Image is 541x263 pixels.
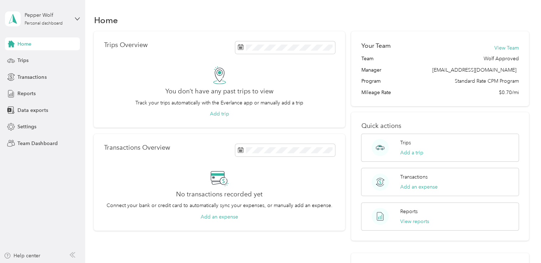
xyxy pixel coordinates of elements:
[25,21,63,26] div: Personal dashboard
[17,107,48,114] span: Data exports
[494,44,519,52] button: View Team
[17,123,36,130] span: Settings
[499,89,519,96] span: $0.70/mi
[361,66,381,74] span: Manager
[107,202,333,209] p: Connect your bank or credit card to automatically sync your expenses, or manually add an expense.
[361,89,391,96] span: Mileage Rate
[400,149,423,156] button: Add a trip
[176,191,263,198] h2: No transactions recorded yet
[455,77,519,85] span: Standard Rate CPM Program
[135,99,303,107] p: Track your trips automatically with the Everlance app or manually add a trip
[361,55,373,62] span: Team
[400,139,411,146] p: Trips
[104,144,170,151] p: Transactions Overview
[400,208,418,215] p: Reports
[94,16,118,24] h1: Home
[400,218,429,225] button: View reports
[361,77,380,85] span: Program
[432,67,516,73] span: [EMAIL_ADDRESS][DOMAIN_NAME]
[4,252,40,259] button: Help center
[165,88,273,95] h2: You don’t have any past trips to view
[25,11,69,19] div: Pepper Wolf
[17,140,57,147] span: Team Dashboard
[501,223,541,263] iframe: Everlance-gr Chat Button Frame
[210,110,229,118] button: Add trip
[361,41,390,50] h2: Your Team
[361,122,519,130] p: Quick actions
[400,183,438,191] button: Add an expense
[484,55,519,62] span: Wolf Approved
[201,213,238,221] button: Add an expense
[400,173,428,181] p: Transactions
